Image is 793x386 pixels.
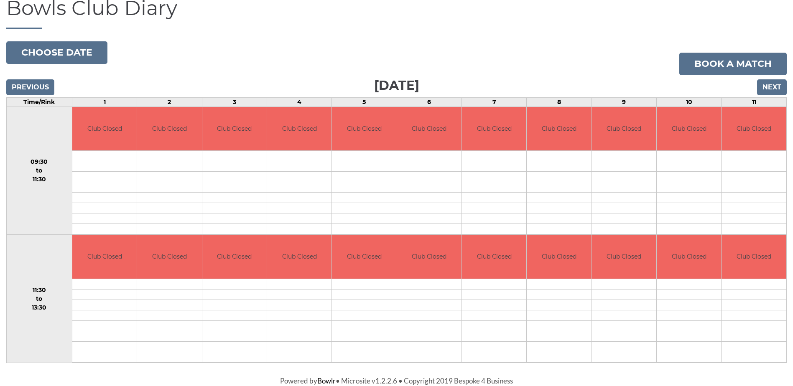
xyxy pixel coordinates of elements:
[397,97,462,107] td: 6
[137,107,201,151] td: Club Closed
[657,97,722,107] td: 10
[137,97,202,107] td: 2
[7,97,72,107] td: Time/Rink
[6,79,54,95] input: Previous
[527,107,591,151] td: Club Closed
[592,97,656,107] td: 9
[332,97,397,107] td: 5
[462,235,526,279] td: Club Closed
[722,235,786,279] td: Club Closed
[722,97,787,107] td: 11
[202,97,267,107] td: 3
[397,235,462,279] td: Club Closed
[397,107,462,151] td: Club Closed
[657,107,721,151] td: Club Closed
[72,107,137,151] td: Club Closed
[332,107,396,151] td: Club Closed
[7,107,72,235] td: 09:30 to 11:30
[202,235,267,279] td: Club Closed
[332,235,396,279] td: Club Closed
[757,79,787,95] input: Next
[722,107,786,151] td: Club Closed
[267,97,331,107] td: 4
[267,107,331,151] td: Club Closed
[72,235,137,279] td: Club Closed
[72,97,137,107] td: 1
[462,97,527,107] td: 7
[527,235,591,279] td: Club Closed
[7,235,72,363] td: 11:30 to 13:30
[679,53,787,75] a: Book a match
[592,107,656,151] td: Club Closed
[657,235,721,279] td: Club Closed
[462,107,526,151] td: Club Closed
[527,97,592,107] td: 8
[592,235,656,279] td: Club Closed
[317,376,336,385] a: Bowlr
[6,41,107,64] button: Choose date
[280,376,513,385] span: Powered by • Microsite v1.2.2.6 • Copyright 2019 Bespoke 4 Business
[137,235,201,279] td: Club Closed
[202,107,267,151] td: Club Closed
[267,235,331,279] td: Club Closed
